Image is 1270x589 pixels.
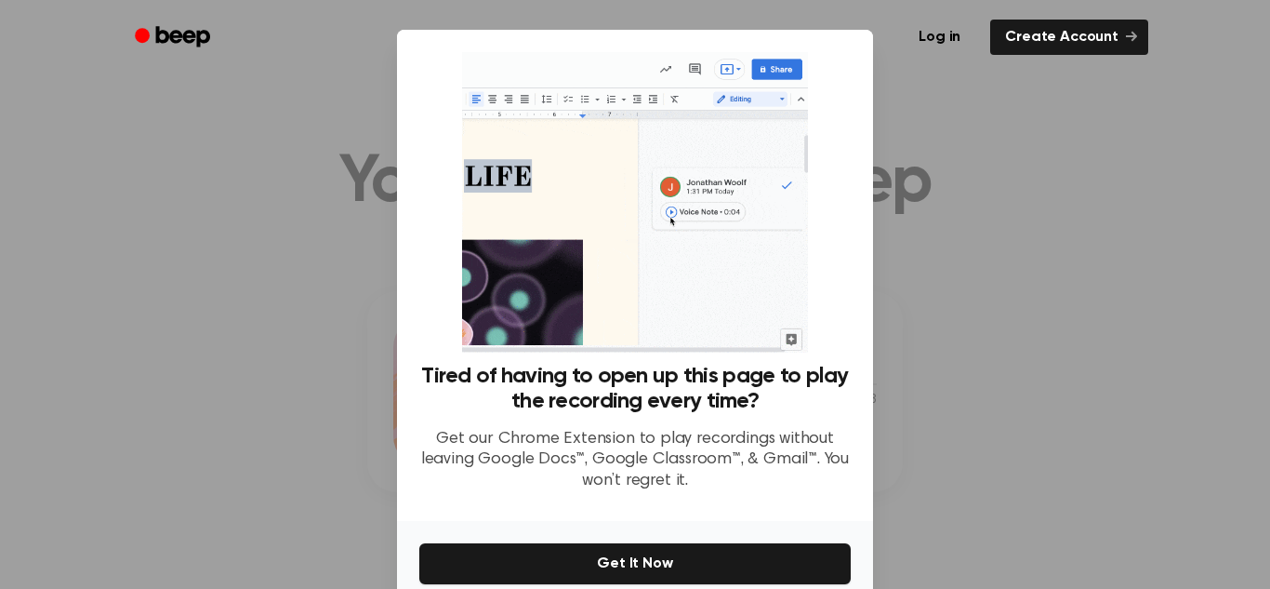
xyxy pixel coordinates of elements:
p: Get our Chrome Extension to play recordings without leaving Google Docs™, Google Classroom™, & Gm... [419,429,851,492]
button: Get It Now [419,543,851,584]
img: Beep extension in action [462,52,807,353]
a: Log in [900,16,979,59]
h3: Tired of having to open up this page to play the recording every time? [419,364,851,414]
a: Create Account [990,20,1148,55]
a: Beep [122,20,227,56]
